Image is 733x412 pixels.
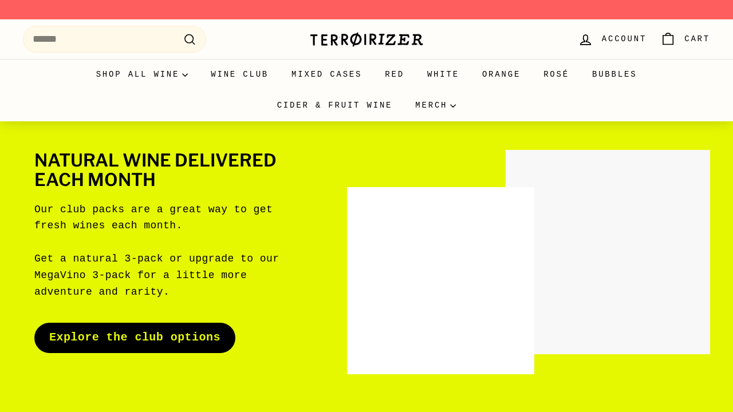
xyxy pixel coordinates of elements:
[85,59,200,90] summary: Shop all wine
[34,151,284,189] h2: Natural wine delivered each month
[653,22,717,56] a: Cart
[532,59,581,90] a: Rosé
[581,59,648,90] a: Bubbles
[199,59,280,90] a: Wine Club
[571,22,653,56] a: Account
[684,33,710,46] span: Cart
[471,59,532,90] a: Orange
[34,201,284,300] p: Our club packs are a great way to get fresh wines each month. Get a natural 3-pack or upgrade to ...
[34,323,235,352] a: Explore the club options
[280,59,373,90] a: Mixed Cases
[404,90,467,121] summary: Merch
[373,59,416,90] a: Red
[416,59,471,90] a: White
[602,33,647,46] span: Account
[266,90,404,121] a: Cider & Fruit Wine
